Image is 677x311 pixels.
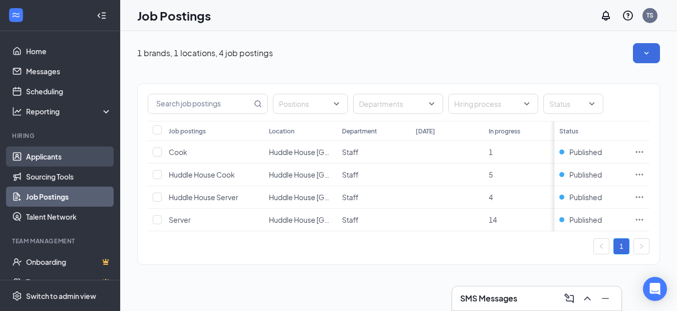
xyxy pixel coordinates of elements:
a: TeamCrown [26,272,112,292]
li: Next Page [633,238,649,254]
button: ChevronUp [579,290,595,306]
div: Switch to admin view [26,291,96,301]
span: 5 [489,170,493,179]
span: 1 [489,147,493,157]
span: Staff [342,193,359,202]
svg: WorkstreamLogo [11,10,21,20]
span: left [598,243,604,249]
th: Status [554,121,629,141]
svg: ComposeMessage [563,292,575,304]
span: Huddle House [GEOGRAPHIC_DATA] [269,147,390,157]
a: Home [26,41,112,61]
span: Published [569,192,602,202]
span: Staff [342,215,359,224]
input: Search job postings [148,94,252,113]
a: Talent Network [26,207,112,227]
a: Sourcing Tools [26,167,112,187]
li: Previous Page [593,238,609,254]
p: 1 brands, 1 locations, 4 job postings [137,48,273,59]
svg: Minimize [599,292,611,304]
div: Hiring [12,131,110,140]
span: Staff [342,170,359,179]
span: Published [569,170,602,180]
svg: SmallChevronDown [641,48,651,58]
a: Messages [26,61,112,81]
th: In progress [484,121,557,141]
span: Server [169,215,191,224]
td: Staff [337,164,410,186]
td: Huddle House Reidsville [264,186,337,209]
div: Location [269,127,294,135]
svg: Ellipses [634,192,644,202]
td: Huddle House Reidsville [264,141,337,164]
span: Staff [342,147,359,157]
svg: Ellipses [634,147,644,157]
span: Huddle House Server [169,193,238,202]
span: Cook [169,147,187,157]
svg: Ellipses [634,215,644,225]
a: Scheduling [26,81,112,101]
div: Job postings [169,127,206,135]
div: Open Intercom Messenger [643,277,667,301]
td: Huddle House Reidsville [264,164,337,186]
span: right [638,243,644,249]
td: Staff [337,186,410,209]
svg: MagnifyingGlass [254,100,262,108]
h1: Job Postings [137,7,211,24]
span: Huddle House Cook [169,170,235,179]
span: Huddle House [GEOGRAPHIC_DATA] [269,193,390,202]
a: Job Postings [26,187,112,207]
button: left [593,238,609,254]
svg: QuestionInfo [622,10,634,22]
svg: Notifications [600,10,612,22]
div: Team Management [12,237,110,245]
td: Huddle House Reidsville [264,209,337,231]
span: Published [569,147,602,157]
button: SmallChevronDown [633,43,660,63]
span: Huddle House [GEOGRAPHIC_DATA] [269,215,390,224]
button: Minimize [597,290,613,306]
span: 4 [489,193,493,202]
span: Huddle House [GEOGRAPHIC_DATA] [269,170,390,179]
svg: Analysis [12,106,22,116]
a: 1 [614,239,629,254]
svg: Ellipses [634,170,644,180]
td: Staff [337,141,410,164]
svg: Collapse [97,11,107,21]
button: right [633,238,649,254]
th: [DATE] [411,121,484,141]
span: Published [569,215,602,225]
li: 1 [613,238,629,254]
a: Applicants [26,146,112,167]
svg: Settings [12,291,22,301]
button: ComposeMessage [561,290,577,306]
a: OnboardingCrown [26,252,112,272]
div: Reporting [26,106,112,116]
svg: ChevronUp [581,292,593,304]
span: 14 [489,215,497,224]
div: TS [646,11,653,20]
h3: SMS Messages [460,293,517,304]
td: Staff [337,209,410,231]
div: Department [342,127,377,135]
